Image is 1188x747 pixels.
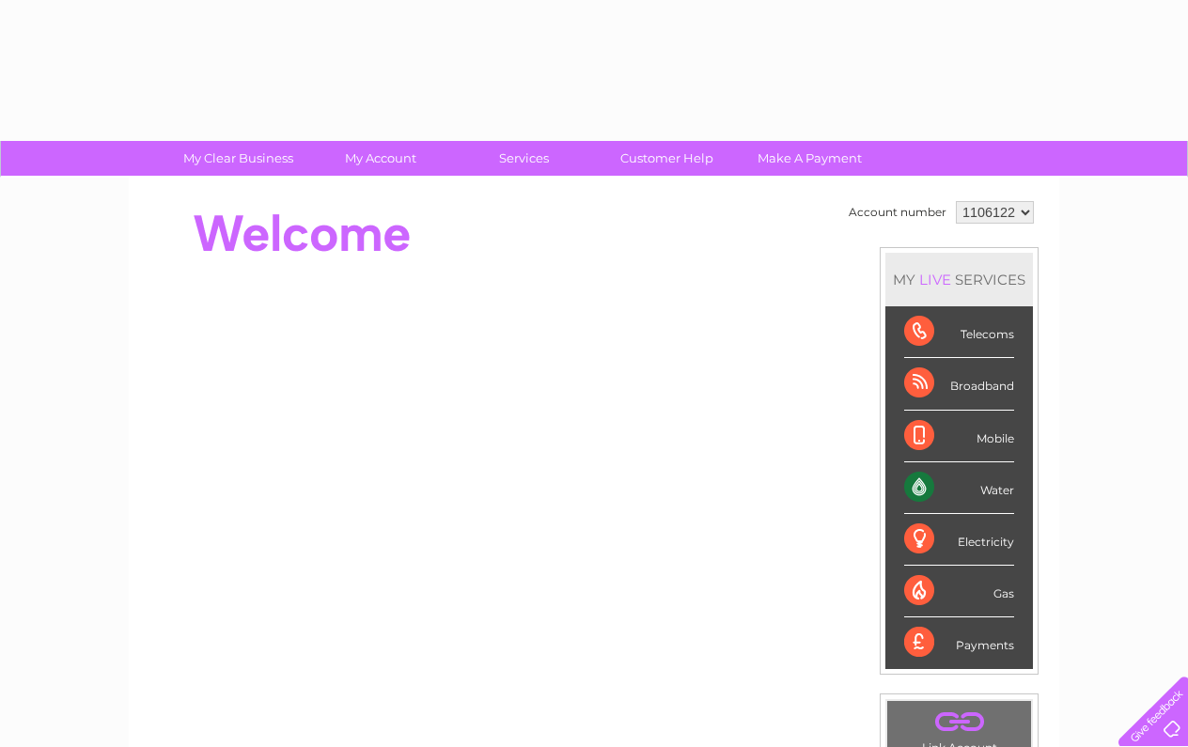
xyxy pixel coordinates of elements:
[904,358,1014,410] div: Broadband
[904,566,1014,617] div: Gas
[844,196,951,228] td: Account number
[892,706,1026,739] a: .
[904,462,1014,514] div: Water
[446,141,602,176] a: Services
[732,141,887,176] a: Make A Payment
[885,253,1033,306] div: MY SERVICES
[304,141,459,176] a: My Account
[904,617,1014,668] div: Payments
[904,514,1014,566] div: Electricity
[904,306,1014,358] div: Telecoms
[915,271,955,288] div: LIVE
[589,141,744,176] a: Customer Help
[904,411,1014,462] div: Mobile
[161,141,316,176] a: My Clear Business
